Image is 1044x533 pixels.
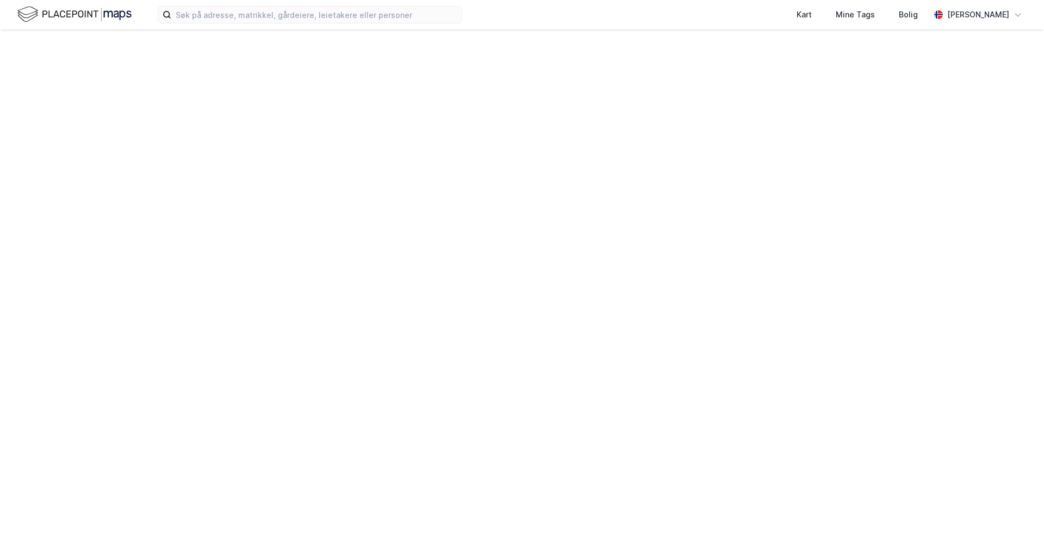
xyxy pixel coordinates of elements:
input: Søk på adresse, matrikkel, gårdeiere, leietakere eller personer [171,7,462,23]
div: [PERSON_NAME] [947,8,1009,21]
iframe: Chat Widget [990,481,1044,533]
img: logo.f888ab2527a4732fd821a326f86c7f29.svg [17,5,132,24]
div: Kart [797,8,812,21]
div: Bolig [899,8,918,21]
div: Mine Tags [836,8,875,21]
